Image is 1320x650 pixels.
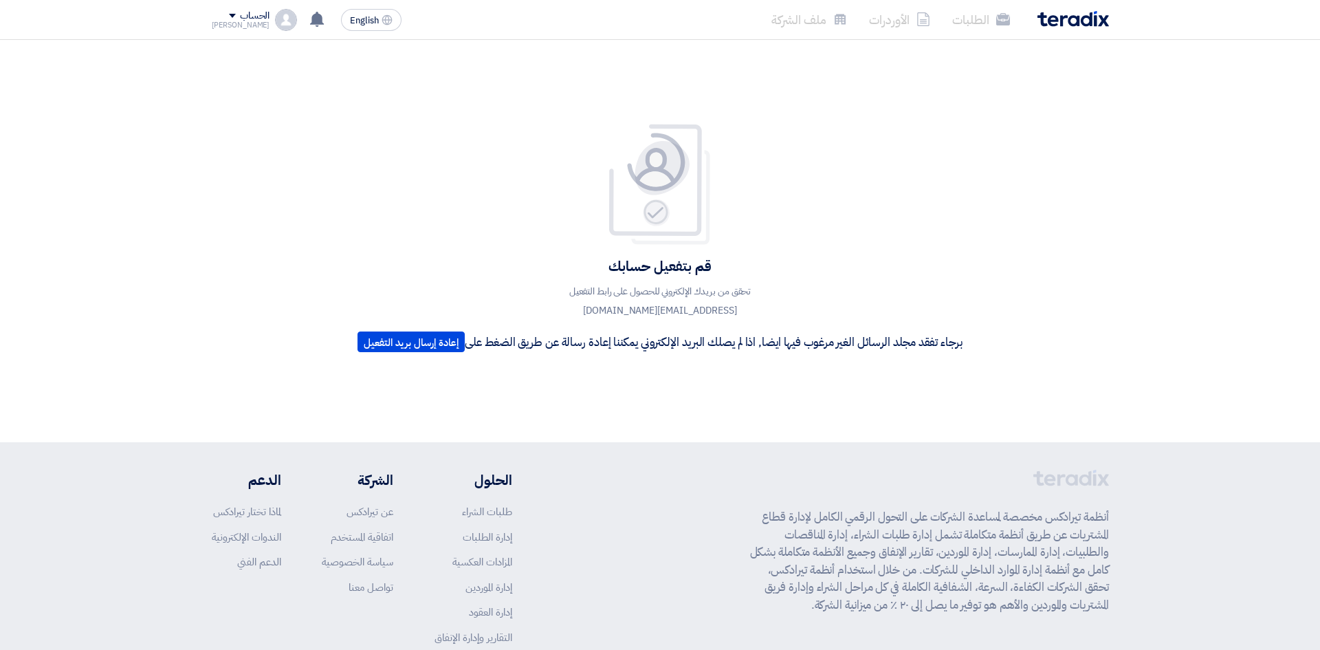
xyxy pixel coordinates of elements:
a: إدارة الموردين [465,580,512,595]
a: لماذا تختار تيرادكس [213,504,281,519]
li: الدعم [212,470,281,490]
a: المزادات العكسية [452,554,512,570]
img: Your account is pending for verification [605,123,715,246]
a: التقارير وإدارة الإنفاق [434,630,512,645]
span: English [350,16,379,25]
a: الدعم الفني [237,554,281,570]
p: برجاء تفقد مجلد الرسائل الغير مرغوب فيها ايضا, اذا لم يصلك البريد الإلكتروني يمكننا إعادة رسالة ع... [357,332,962,352]
a: تواصل معنا [349,580,393,595]
button: إعادة إرسال بريد التفعيل [357,332,465,352]
a: اتفاقية المستخدم [331,530,393,545]
a: طلبات الشراء [462,504,512,519]
img: profile_test.png [275,9,297,31]
img: Teradix logo [1037,11,1109,27]
a: عن تيرادكس [346,504,393,519]
a: إدارة الطلبات [463,530,512,545]
div: الحساب [240,10,269,22]
div: [PERSON_NAME] [212,21,270,29]
li: الحلول [434,470,512,490]
p: أنظمة تيرادكس مخصصة لمساعدة الشركات على التحول الرقمي الكامل لإدارة قطاع المشتريات عن طريق أنظمة ... [750,508,1109,614]
li: الشركة [322,470,393,490]
p: تحقق من بريدك الإلكتروني للحصول على رابط التفعيل [EMAIL_ADDRESS][DOMAIN_NAME] [536,282,784,321]
a: سياسة الخصوصية [322,554,393,570]
h4: قم بتفعيل حسابك [357,257,962,275]
a: الندوات الإلكترونية [212,530,281,545]
a: إدارة العقود [469,605,512,620]
button: English [341,9,401,31]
